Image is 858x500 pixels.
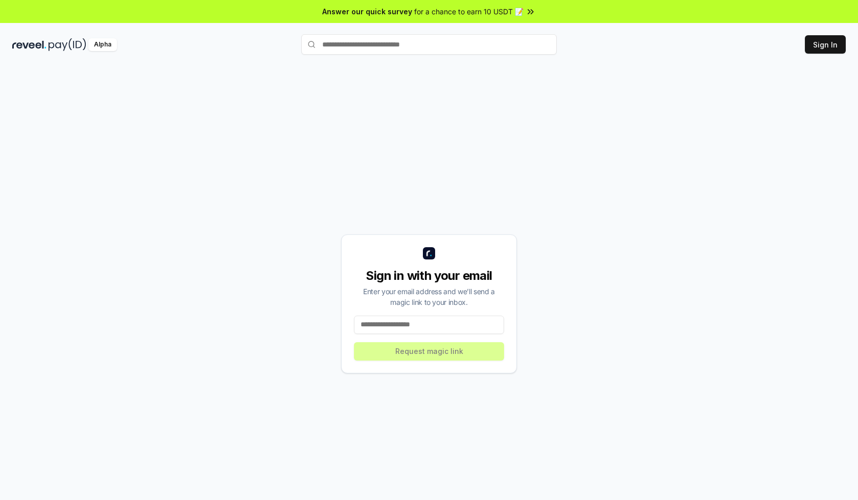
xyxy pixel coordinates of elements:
[354,286,504,307] div: Enter your email address and we’ll send a magic link to your inbox.
[423,247,435,259] img: logo_small
[414,6,523,17] span: for a chance to earn 10 USDT 📝
[88,38,117,51] div: Alpha
[354,268,504,284] div: Sign in with your email
[12,38,46,51] img: reveel_dark
[49,38,86,51] img: pay_id
[322,6,412,17] span: Answer our quick survey
[805,35,846,54] button: Sign In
